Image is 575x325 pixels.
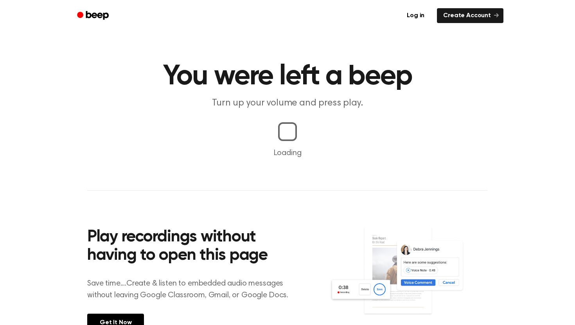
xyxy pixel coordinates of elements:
[87,278,298,301] p: Save time....Create & listen to embedded audio messages without leaving Google Classroom, Gmail, ...
[87,228,298,265] h2: Play recordings without having to open this page
[137,97,438,110] p: Turn up your volume and press play.
[437,8,503,23] a: Create Account
[72,8,116,23] a: Beep
[9,147,566,159] p: Loading
[399,7,432,25] a: Log in
[87,62,488,91] h1: You were left a beep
